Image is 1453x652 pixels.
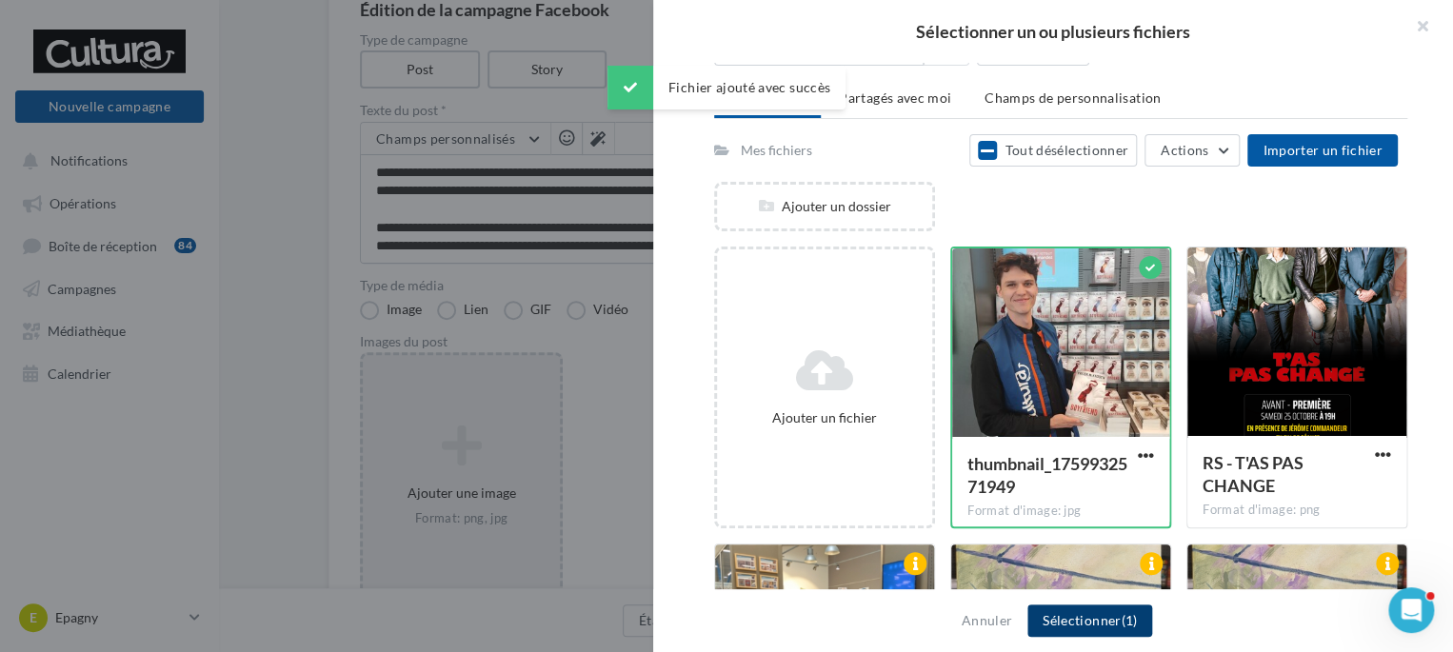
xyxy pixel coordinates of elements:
button: Sélectionner(1) [1027,604,1152,637]
div: Format d'image: png [1203,502,1391,519]
div: Fichier ajouté avec succès [607,66,846,109]
div: Ajouter un dossier [717,197,932,216]
iframe: Intercom live chat [1388,587,1434,633]
span: RS - T'AS PAS CHANGE [1203,452,1304,496]
span: (1) [1121,612,1137,628]
span: thumbnail_1759932571949 [967,453,1127,497]
button: Importer un fichier [1247,134,1398,167]
button: Actions [1144,134,1240,167]
span: Partagés avec moi [839,89,951,106]
span: Importer un fichier [1263,142,1383,158]
div: Ajouter un fichier [725,408,925,427]
div: Format d'image: jpg [967,503,1154,520]
span: Champs de personnalisation [985,89,1161,106]
span: Actions [1161,142,1208,158]
button: Tout désélectionner [969,134,1137,167]
div: Mes fichiers [741,141,812,160]
button: Annuler [954,609,1020,632]
h2: Sélectionner un ou plusieurs fichiers [684,23,1423,40]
